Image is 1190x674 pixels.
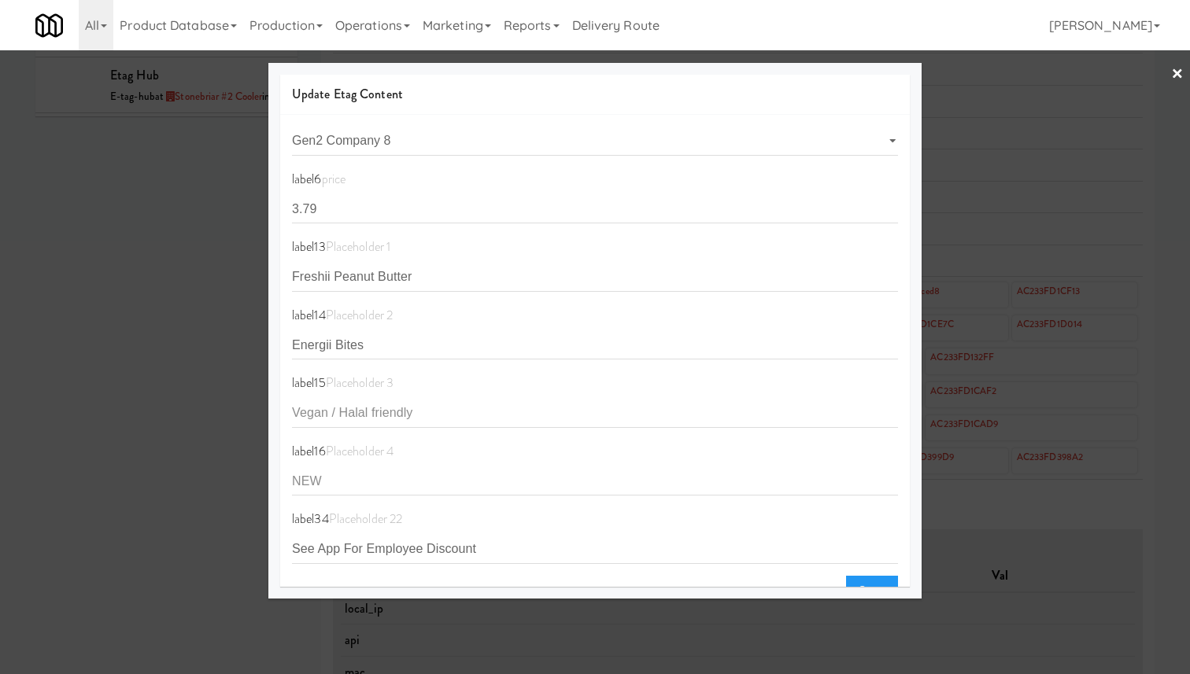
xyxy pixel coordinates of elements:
span: Placeholder 22 [329,510,402,528]
span: Update Etag Content [292,85,403,103]
span: Placeholder 1 [326,238,390,256]
label: label13 [292,235,390,259]
span: Placeholder 2 [326,306,393,324]
input: NEW [292,466,898,495]
input: See App For Employee Discount [292,535,898,564]
label: label16 [292,440,394,463]
img: Micromart [35,12,63,39]
input: Sweet Potato Chana [292,263,898,292]
span: Placeholder 4 [326,442,394,460]
a: × [1171,50,1184,99]
span: price [322,170,346,188]
input: Vegan / Halal friendly [292,399,898,428]
input: 4.50 [292,194,898,223]
input: Masala [292,330,898,359]
button: Save [846,576,898,604]
span: Placeholder 3 [326,374,394,392]
label: label34 [292,507,402,531]
label: label6 [292,168,346,191]
label: label14 [292,304,393,327]
label: label15 [292,371,394,395]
